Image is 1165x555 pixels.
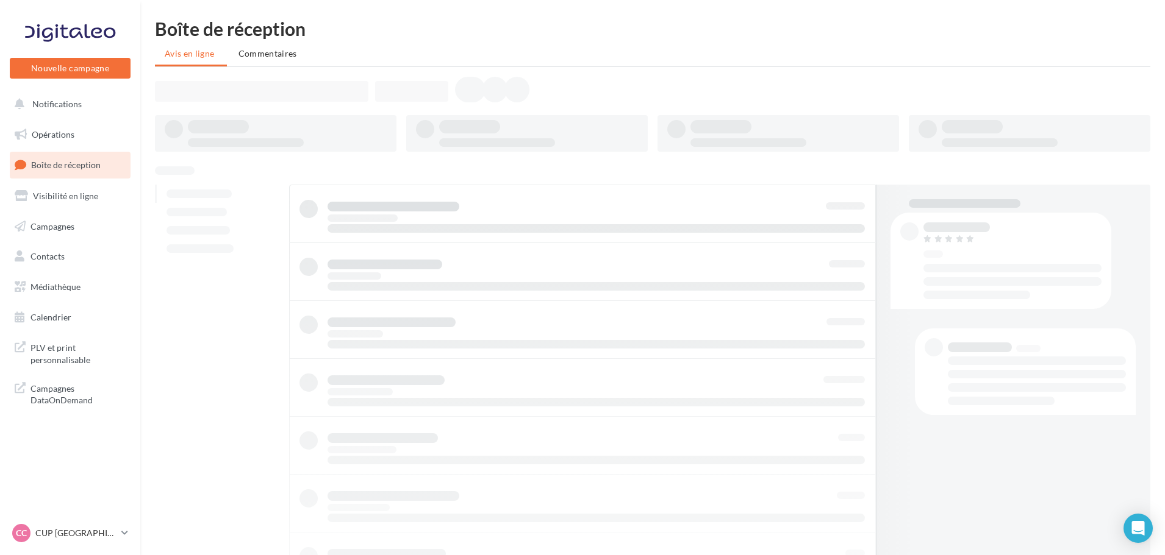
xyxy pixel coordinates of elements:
[30,251,65,261] span: Contacts
[33,191,98,201] span: Visibilité en ligne
[16,527,27,539] span: CC
[7,214,133,239] a: Campagnes
[32,99,82,109] span: Notifications
[7,305,133,330] a: Calendrier
[7,183,133,209] a: Visibilité en ligne
[35,527,116,539] p: CUP [GEOGRAPHIC_DATA]
[30,281,81,292] span: Médiathèque
[30,339,126,366] span: PLV et print personnalisable
[30,312,71,322] span: Calendrier
[7,91,128,117] button: Notifications
[10,521,131,545] a: CC CUP [GEOGRAPHIC_DATA]
[30,221,74,231] span: Campagnes
[30,380,126,406] span: Campagnes DataOnDemand
[31,160,101,170] span: Boîte de réception
[7,334,133,370] a: PLV et print personnalisable
[7,375,133,411] a: Campagnes DataOnDemand
[32,129,74,140] span: Opérations
[7,152,133,178] a: Boîte de réception
[7,244,133,269] a: Contacts
[238,48,297,58] span: Commentaires
[10,58,131,79] button: Nouvelle campagne
[155,19,1150,38] div: Boîte de réception
[1124,514,1153,543] div: Open Intercom Messenger
[7,122,133,147] a: Opérations
[7,274,133,300] a: Médiathèque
